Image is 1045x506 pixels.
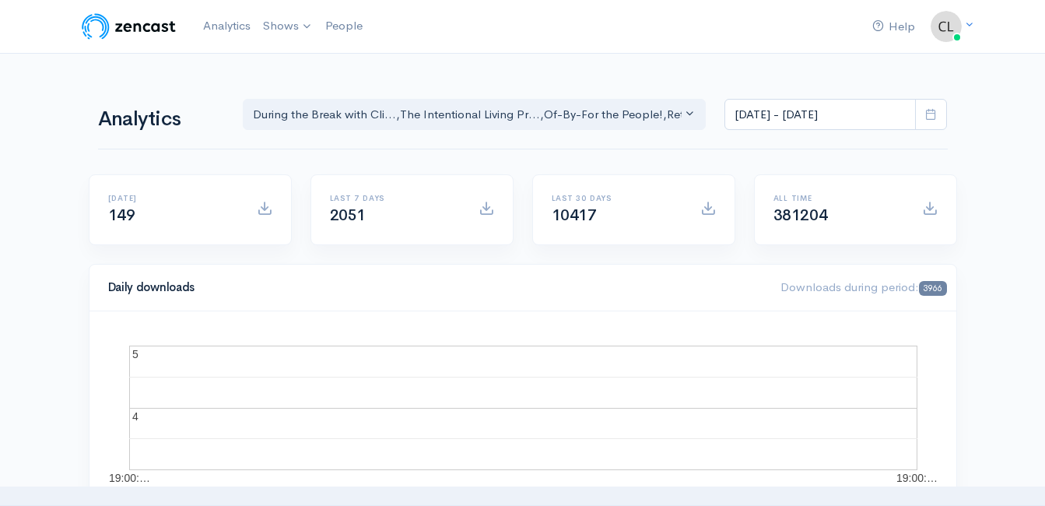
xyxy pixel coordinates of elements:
[780,279,946,294] span: Downloads during period:
[108,194,238,202] h6: [DATE]
[109,472,150,484] text: 19:00:…
[253,106,682,124] div: During the Break with Cli... , The Intentional Living Pr... , Of-By-For the People! , Rethink - R...
[319,9,369,43] a: People
[330,194,460,202] h6: Last 7 days
[919,281,946,296] span: 3966
[79,11,178,42] img: ZenCast Logo
[866,10,921,44] a: Help
[552,194,682,202] h6: Last 30 days
[108,330,938,486] svg: A chart.
[330,206,366,225] span: 2051
[773,194,903,202] h6: All time
[896,472,938,484] text: 19:00:…
[243,99,707,131] button: During the Break with Cli..., The Intentional Living Pr..., Of-By-For the People!, Rethink - Rese...
[108,281,763,294] h4: Daily downloads
[132,348,139,360] text: 5
[197,9,257,43] a: Analytics
[108,206,135,225] span: 149
[132,410,139,423] text: 4
[724,99,916,131] input: analytics date range selector
[773,206,828,225] span: 381204
[931,11,962,42] img: ...
[552,206,597,225] span: 10417
[257,9,319,44] a: Shows
[98,108,224,131] h1: Analytics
